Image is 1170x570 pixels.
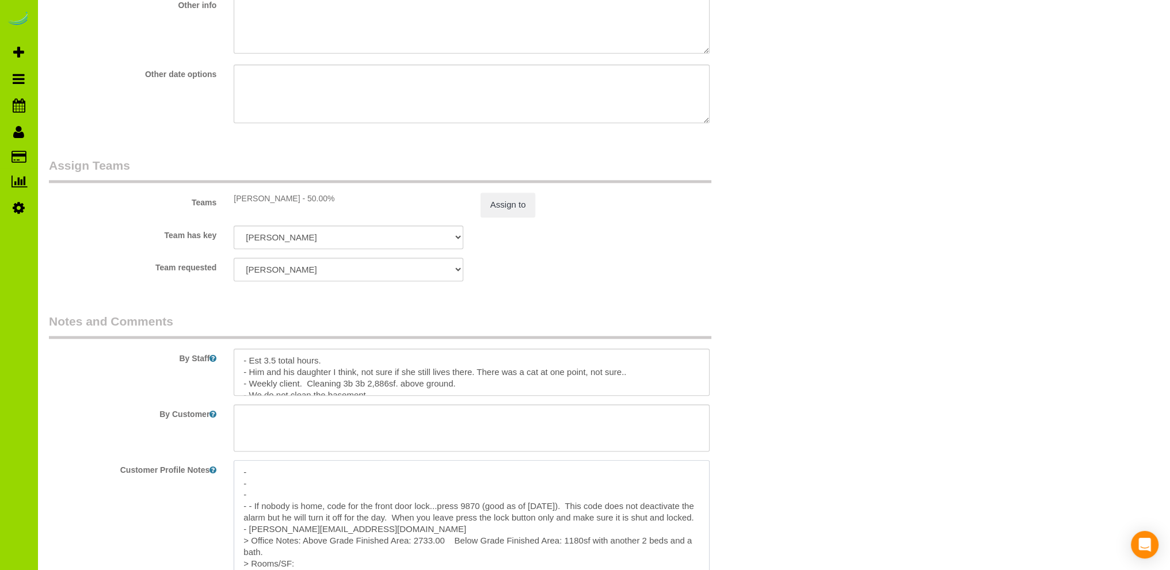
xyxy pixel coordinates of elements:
label: Teams [40,193,225,208]
label: By Staff [40,349,225,364]
div: Open Intercom Messenger [1131,531,1158,558]
label: Other date options [40,64,225,80]
img: Automaid Logo [7,12,30,28]
button: Assign to [481,193,536,217]
div: [PERSON_NAME] - 50.00% [234,193,463,204]
label: By Customer [40,404,225,420]
legend: Notes and Comments [49,313,711,339]
label: Team has key [40,225,225,241]
legend: Assign Teams [49,157,711,183]
label: Team requested [40,258,225,273]
label: Customer Profile Notes [40,460,225,476]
